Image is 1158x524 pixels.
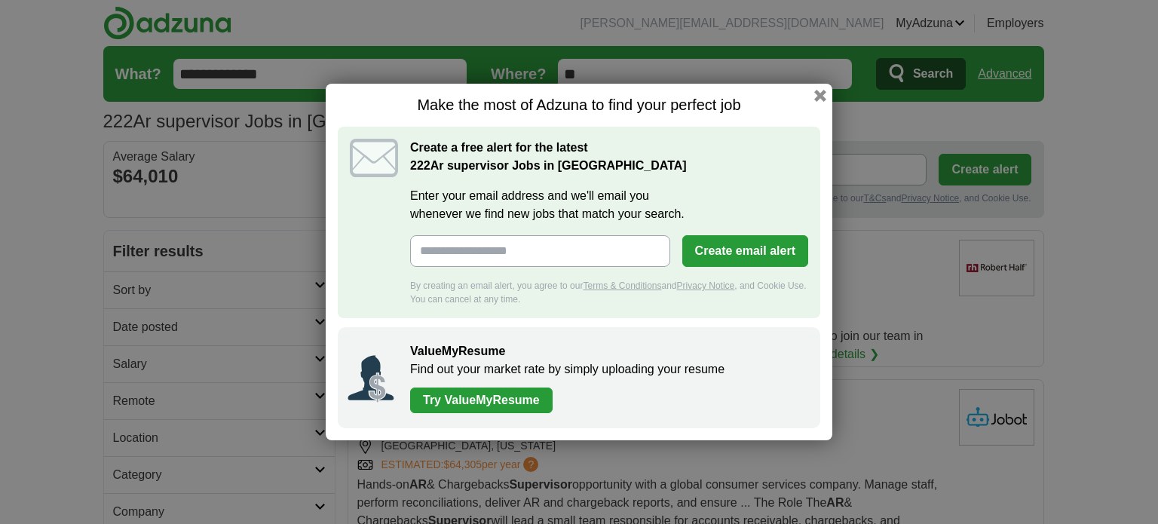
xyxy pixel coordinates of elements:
[410,342,805,360] h2: ValueMyResume
[410,187,808,223] label: Enter your email address and we'll email you whenever we find new jobs that match your search.
[410,360,805,378] p: Find out your market rate by simply uploading your resume
[410,157,430,175] span: 222
[583,280,661,291] a: Terms & Conditions
[350,139,398,177] img: icon_email.svg
[410,388,553,413] a: Try ValueMyResume
[338,96,820,115] h1: Make the most of Adzuna to find your perfect job
[682,235,808,267] button: Create email alert
[410,279,808,306] div: By creating an email alert, you agree to our and , and Cookie Use. You can cancel at any time.
[410,159,687,172] strong: Ar supervisor Jobs in [GEOGRAPHIC_DATA]
[410,139,808,175] h2: Create a free alert for the latest
[677,280,735,291] a: Privacy Notice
